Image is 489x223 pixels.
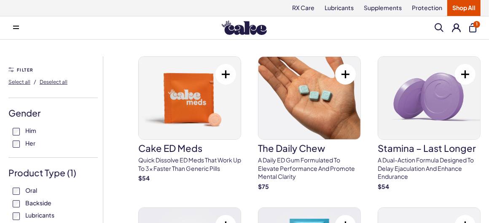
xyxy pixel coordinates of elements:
a: Stamina – Last LongerStamina – Last LongerA dual-action formula designed to delay ejaculation and... [378,56,481,191]
span: Backside [25,197,51,208]
input: Lubricants [13,212,20,220]
input: Oral [13,188,20,195]
strong: $ 75 [258,183,269,190]
a: The Daily ChewThe Daily ChewA Daily ED Gum Formulated To Elevate Performance And Promote Mental C... [258,56,361,191]
button: 1 [469,23,476,32]
h3: Stamina – Last Longer [378,143,481,153]
span: Lubricants [25,210,54,220]
input: Her [13,141,20,148]
p: A dual-action formula designed to delay ejaculation and enhance endurance [378,156,481,181]
span: Oral [25,185,37,196]
p: A Daily ED Gum Formulated To Elevate Performance And Promote Mental Clarity [258,156,361,181]
span: Deselect all [40,79,67,85]
input: Him [13,128,20,135]
span: / [34,78,36,85]
span: Him [25,125,36,136]
img: Cake ED Meds [139,57,241,139]
h3: Cake ED Meds [138,143,241,153]
h3: The Daily Chew [258,143,361,153]
strong: $ 54 [138,174,150,182]
input: Backside [13,200,20,207]
button: Select all [8,75,30,88]
img: The Daily Chew [258,57,360,139]
a: Cake ED MedsCake ED MedsQuick dissolve ED Meds that work up to 3x faster than generic pills$54 [138,56,241,183]
img: Stamina – Last Longer [378,57,480,139]
span: Select all [8,79,30,85]
p: Quick dissolve ED Meds that work up to 3x faster than generic pills [138,156,241,173]
span: Her [25,138,35,149]
span: 1 [473,21,480,28]
img: Hello Cake [222,21,267,35]
strong: $ 54 [378,183,389,190]
button: Deselect all [40,75,67,88]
